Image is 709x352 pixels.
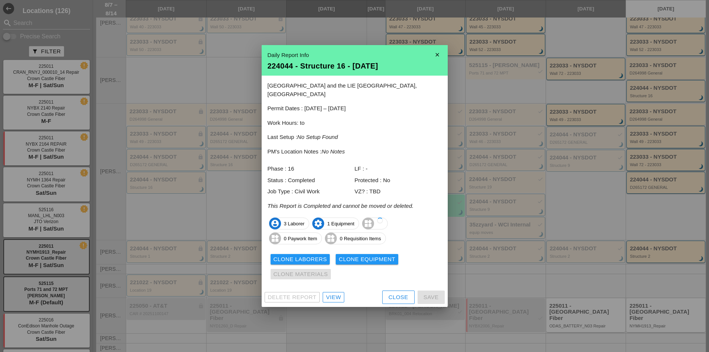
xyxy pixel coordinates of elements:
[382,291,415,304] button: Close
[268,82,442,98] p: [GEOGRAPHIC_DATA] and the LIE [GEOGRAPHIC_DATA], [GEOGRAPHIC_DATA]
[325,232,386,244] span: 0 Requisition Items
[297,134,338,140] i: No Setup Found
[268,165,355,173] div: Phase : 16
[389,293,408,302] div: Close
[269,218,281,229] i: account_circle
[268,104,442,113] p: Permit Dates : [DATE] – [DATE]
[355,165,442,173] div: LF : -
[269,232,281,244] i: widgets
[268,176,355,185] div: Status : Completed
[268,133,442,142] p: Last Setup :
[430,47,445,62] i: close
[339,255,395,264] div: Clone Equipment
[268,62,442,70] div: 224044 - Structure 16 - [DATE]
[336,254,398,264] button: Clone Equipment
[322,148,345,155] i: No Notes
[312,218,324,229] i: settings
[355,176,442,185] div: Protected : No
[269,218,309,229] span: 3 Laborer
[326,293,341,302] div: View
[323,292,344,302] a: View
[325,232,337,244] i: widgets
[268,51,442,60] div: Daily Report Info
[274,255,327,264] div: Clone Laborers
[362,218,374,229] i: widgets
[268,187,355,196] div: Job Type : Civil Work
[268,119,442,127] p: Work Hours: to
[268,203,414,209] i: This Report is Completed and cannot be moved or deleted.
[313,218,359,229] span: 1 Equipment
[268,148,442,156] p: PM's Location Notes :
[355,187,442,196] div: VZ? : TBD
[271,254,330,264] button: Clone Laborers
[269,232,322,244] span: 0 Paywork Item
